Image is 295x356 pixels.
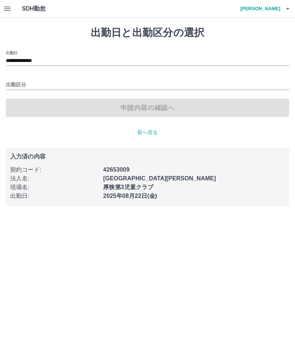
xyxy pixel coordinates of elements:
[6,129,289,136] p: 前へ戻る
[103,193,157,199] b: 2025年08月22日(金)
[103,184,153,190] b: 厚狭第3児童クラブ
[10,165,99,174] p: 契約コード :
[10,192,99,200] p: 出勤日 :
[103,175,216,181] b: [GEOGRAPHIC_DATA][PERSON_NAME]
[6,27,289,39] h1: 出勤日と出勤区分の選択
[10,174,99,183] p: 法人名 :
[6,50,17,55] label: 出勤日
[103,167,129,173] b: 42653009
[10,183,99,192] p: 現場名 :
[10,154,285,160] p: 入力済の内容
